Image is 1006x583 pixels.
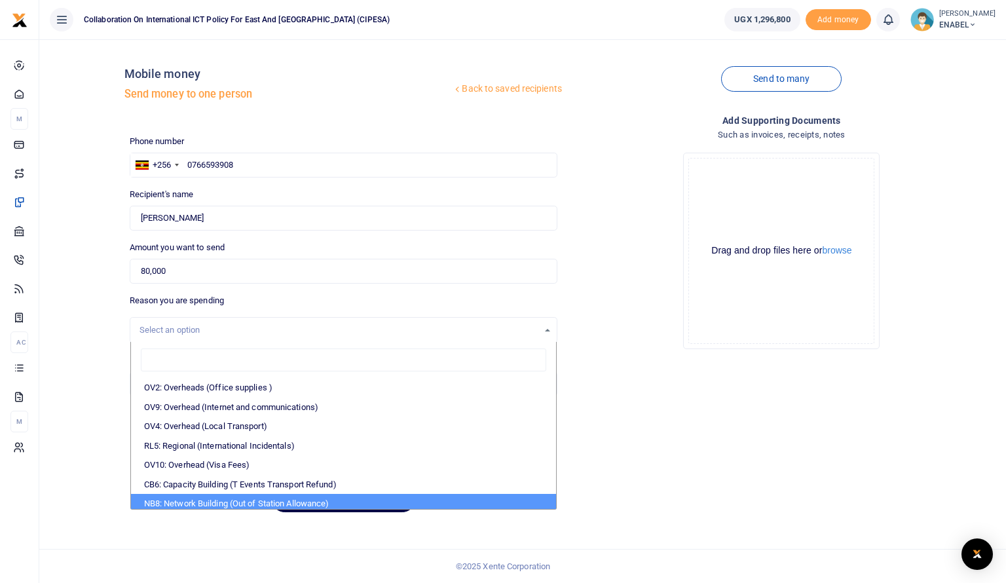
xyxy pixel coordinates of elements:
div: Uganda: +256 [130,153,183,177]
div: Select an option [140,324,538,337]
label: Phone number [130,135,184,148]
label: Memo for this transaction (Your recipient will see this) [130,354,334,367]
input: Loading name... [130,206,557,231]
input: Enter phone number [130,153,557,178]
div: File Uploader [683,153,880,349]
li: CB6: Capacity Building (T Events Transport Refund) [131,475,556,495]
img: profile-user [910,8,934,31]
div: Open Intercom Messenger [961,538,993,570]
a: UGX 1,296,800 [724,8,800,31]
h4: Add supporting Documents [568,113,996,128]
li: M [10,411,28,432]
li: Ac [10,331,28,353]
input: Enter extra information [130,371,557,396]
input: UGX [130,259,557,284]
li: Wallet ballance [719,8,805,31]
img: logo-small [12,12,28,28]
div: Drag and drop files here or [689,244,874,257]
label: Reason you are spending [130,294,224,307]
li: OV9: Overhead (Internet and communications) [131,398,556,417]
h5: Send money to one person [124,88,453,101]
small: [PERSON_NAME] [939,9,996,20]
a: logo-small logo-large logo-large [12,14,28,24]
li: OV10: Overhead (Visa Fees) [131,455,556,475]
a: profile-user [PERSON_NAME] ENABEL [910,8,996,31]
a: Back to saved recipients [452,77,563,101]
span: UGX 1,296,800 [734,13,790,26]
span: Collaboration on International ICT Policy For East and [GEOGRAPHIC_DATA] (CIPESA) [79,14,395,26]
a: Add money [806,14,871,24]
label: Recipient's name [130,188,194,201]
li: NB8: Network Building (Out of Station Allowance) [131,494,556,514]
div: +256 [153,159,171,172]
span: ENABEL [939,19,996,31]
li: M [10,108,28,130]
h4: Such as invoices, receipts, notes [568,128,996,142]
li: OV2: Overheads (Office supplies ) [131,378,556,398]
label: Amount you want to send [130,241,225,254]
span: Add money [806,9,871,31]
a: Send to many [721,66,842,92]
li: OV4: Overhead (Local Transport) [131,417,556,436]
li: RL5: Regional (International Incidentals) [131,436,556,456]
li: Toup your wallet [806,9,871,31]
h4: Mobile money [124,67,453,81]
button: browse [822,246,851,255]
